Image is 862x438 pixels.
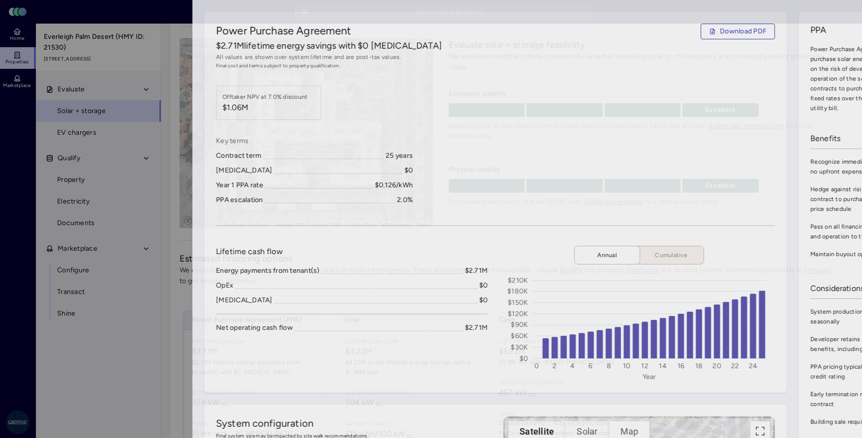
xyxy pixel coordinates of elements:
text: 8 [607,362,611,370]
div: $0 [479,295,488,306]
text: $120K [508,310,528,318]
div: [MEDICAL_DATA] [216,295,273,306]
text: 0 [534,362,539,370]
text: 10 [623,362,631,370]
text: $90K [511,321,528,329]
span: Key terms [216,136,413,146]
text: 22 [731,362,739,370]
div: PPA escalation [216,195,263,205]
span: All values are shown over system lifetime and are post-tax values. [216,52,775,62]
div: Offtaker NPV at 7.0% discount [222,92,308,102]
div: 2.0% [397,195,413,205]
span: Final cost and terms subject to property qualification. [216,62,775,70]
text: $60K [511,332,528,340]
div: [MEDICAL_DATA] [216,165,273,176]
text: 24 [749,362,758,370]
text: 16 [677,362,685,370]
text: 12 [641,362,648,370]
span: Lifetime cash flow [216,246,283,258]
span: $2.71M lifetime energy savings with $0 [MEDICAL_DATA] [216,39,442,52]
text: $150K [508,298,528,307]
text: Year [643,373,656,381]
div: Contract term [216,150,261,161]
div: $0.126/kWh [375,180,413,191]
text: 14 [659,362,667,370]
span: Annual [583,250,632,260]
div: $0 [479,280,488,291]
text: $210K [508,276,528,285]
text: $180K [507,287,528,295]
text: 20 [713,362,722,370]
text: 18 [695,362,703,370]
span: Cumulative [646,250,696,260]
div: Year 1 PPA rate [216,180,263,191]
text: 2 [553,362,556,370]
h2: System configuration [216,416,488,430]
span: Download PDF [720,26,767,37]
text: $0 [520,354,528,363]
div: $2.71M [465,322,488,333]
div: $0 [404,165,413,176]
text: $30K [511,343,528,351]
span: $1.06M [222,102,308,114]
div: Energy payments from tenant(s) [216,265,320,276]
text: 6 [589,362,593,370]
span: Power Purchase Agreement [216,24,351,39]
div: OpEx [216,280,233,291]
text: 4 [570,362,575,370]
div: Net operating cash flow [216,322,293,333]
div: $2.71M [465,265,488,276]
button: Download PDF [701,24,775,39]
div: 25 years [386,150,413,161]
